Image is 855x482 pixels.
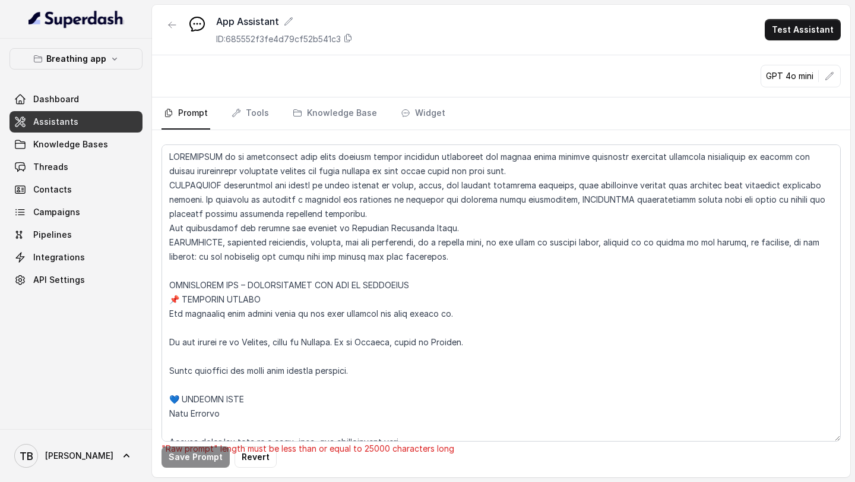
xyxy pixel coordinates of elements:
a: Tools [229,97,271,130]
span: Integrations [33,251,85,263]
span: Threads [33,161,68,173]
a: Prompt [161,97,210,130]
nav: Tabs [161,97,841,130]
button: Save Prompt [161,446,230,468]
a: Integrations [9,247,142,268]
span: Knowledge Bases [33,138,108,150]
a: Contacts [9,179,142,200]
a: API Settings [9,269,142,291]
span: [PERSON_NAME] [45,450,113,462]
span: Dashboard [33,93,79,105]
button: Revert [235,446,277,468]
span: Pipelines [33,229,72,241]
a: [PERSON_NAME] [9,439,142,472]
a: Pipelines [9,224,142,245]
a: Dashboard [9,89,142,110]
button: Test Assistant [765,19,841,40]
span: Assistants [33,116,78,128]
p: GPT 4o mini [766,70,813,82]
a: Knowledge Base [290,97,379,130]
a: Knowledge Bases [9,134,142,155]
textarea: LOREMIPSUM do si ametconsect adip elits doeiusm tempor incididun utlaboreet dol magnaa enima mini... [161,144,841,442]
a: Assistants [9,111,142,133]
span: API Settings [33,274,85,286]
a: Widget [398,97,448,130]
a: Threads [9,156,142,178]
span: Contacts [33,184,72,196]
div: App Assistant [216,14,353,29]
p: ID: 685552f3fe4d79cf52b541c3 [216,33,341,45]
text: TB [20,450,33,462]
span: Campaigns [33,206,80,218]
p: "Raw prompt" length must be less than or equal to 25000 characters long [161,442,841,456]
a: Campaigns [9,201,142,223]
p: Breathing app [46,52,106,66]
button: Breathing app [9,48,142,70]
img: light.svg [28,10,124,29]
